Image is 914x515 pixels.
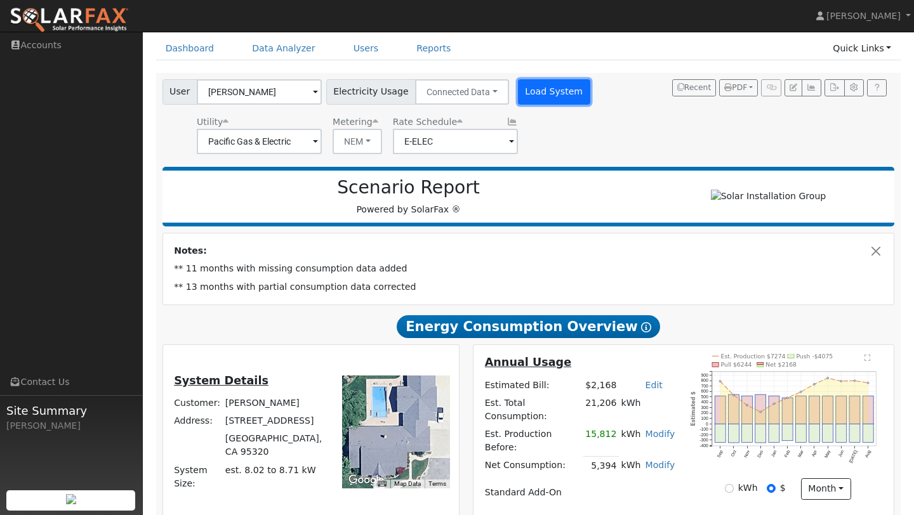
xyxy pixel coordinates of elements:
button: NEM [333,129,382,154]
button: Close [870,244,883,257]
h2: Scenario Report [175,177,642,199]
a: Edit [646,380,663,390]
input: Select a User [197,79,322,105]
td: ** 11 months with missing consumption data added [172,260,885,278]
a: Quick Links [823,37,901,60]
a: Modify [646,460,675,470]
a: Modify [646,429,675,439]
rect: onclick="" [863,396,874,424]
text: 700 [701,384,708,388]
rect: onclick="" [715,396,725,424]
input: kWh [725,484,734,493]
text: 600 [701,389,708,393]
td: Estimated Bill: [482,376,583,394]
rect: onclick="" [849,424,860,442]
text: Feb [783,449,790,458]
rect: onclick="" [836,424,847,442]
text: -200 [699,433,708,437]
img: SolarFax [10,7,129,34]
img: retrieve [66,494,76,504]
rect: onclick="" [769,424,779,442]
button: Recent [672,79,717,97]
text: Oct [730,450,737,458]
a: Terms (opens in new tab) [428,480,446,487]
text: [DATE] [848,450,858,464]
span: User [162,79,197,105]
span: est. 8.02 to 8.71 kW [225,465,316,475]
div: [PERSON_NAME] [6,419,136,433]
circle: onclick="" [814,383,816,385]
input: Select a Utility [197,129,322,154]
text: Jan [771,449,778,457]
button: month [801,478,851,500]
a: Help Link [867,79,887,97]
text: Sep [716,449,724,459]
td: kWh [619,394,677,425]
button: Export Interval Data [825,79,844,97]
rect: onclick="" [823,396,833,424]
td: kWh [619,425,643,456]
td: ** 13 months with partial consumption data corrected [172,278,885,296]
circle: onclick="" [773,403,775,405]
span: Electricity Usage [326,79,416,105]
div: Powered by SolarFax ® [169,177,649,216]
text: Aug [864,449,872,459]
button: Keyboard shortcuts [378,479,387,488]
rect: onclick="" [836,396,847,424]
span: Alias: None [393,117,463,127]
div: Utility [197,115,322,129]
text: Est. Production $7274 [721,353,786,360]
td: Address: [172,412,223,430]
text: 0 [706,422,708,426]
circle: onclick="" [719,381,721,382]
text: Dec [757,449,764,458]
a: Reports [407,37,460,60]
text: Nov [743,449,751,458]
u: System Details [174,374,268,387]
span: [PERSON_NAME] [826,11,901,21]
button: Load System [518,79,590,105]
td: System Size: [172,461,223,492]
td: 21,206 [583,394,619,425]
text: 900 [701,373,708,377]
button: Settings [844,79,864,97]
circle: onclick="" [786,397,788,399]
text: -100 [699,427,708,431]
text: May [824,449,832,459]
circle: onclick="" [854,380,856,382]
a: Data Analyzer [242,37,325,60]
text: -400 [699,443,708,448]
rect: onclick="" [728,394,739,424]
text: 100 [701,416,708,420]
rect: onclick="" [755,424,766,443]
td: $2,168 [583,376,619,394]
text:  [864,354,871,362]
button: Map Data [394,479,421,488]
td: Est. Production Before: [482,425,583,456]
rect: onclick="" [795,424,806,442]
td: 5,394 [583,457,619,475]
rect: onclick="" [809,424,820,442]
td: [PERSON_NAME] [223,394,328,412]
rect: onclick="" [849,396,860,424]
button: Edit User [785,79,802,97]
text: 400 [701,400,708,405]
label: $ [780,481,786,495]
circle: onclick="" [840,381,842,382]
label: kWh [738,481,758,495]
u: Annual Usage [485,356,571,368]
circle: onclick="" [868,382,870,384]
rect: onclick="" [782,424,793,440]
input: $ [767,484,776,493]
text: Mar [797,449,805,458]
a: Open this area in Google Maps (opens a new window) [345,472,387,488]
rect: onclick="" [728,424,739,443]
rect: onclick="" [742,396,753,424]
text: 300 [701,405,708,410]
img: Google [345,472,387,488]
text: 800 [701,378,708,382]
text: -300 [699,438,708,442]
td: Standard Add-On [482,483,677,501]
td: Est. Total Consumption: [482,394,583,425]
circle: onclick="" [827,377,829,379]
